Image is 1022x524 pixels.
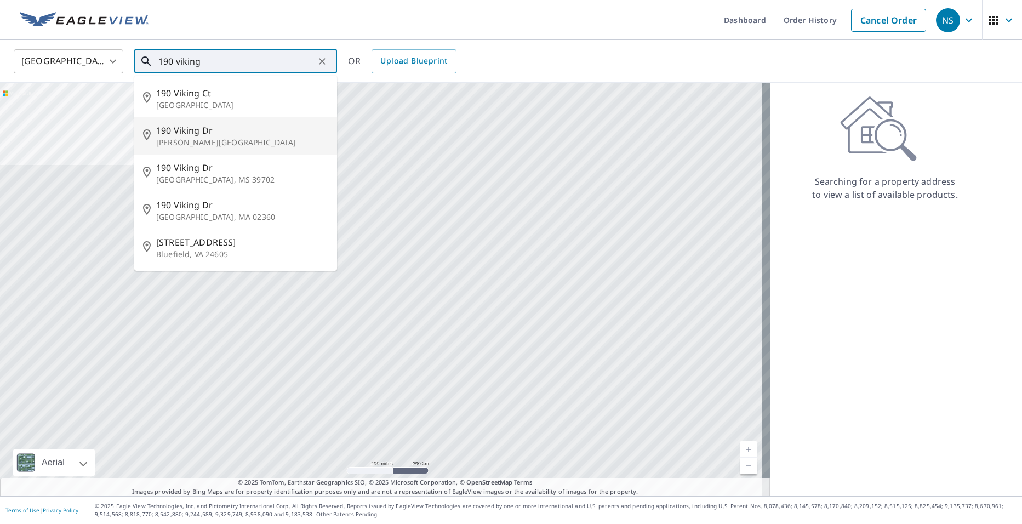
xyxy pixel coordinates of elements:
p: Bluefield, VA 24605 [156,249,328,260]
div: NS [936,8,960,32]
p: Searching for a property address to view a list of available products. [812,175,958,201]
div: Aerial [38,449,68,476]
a: Terms of Use [5,506,39,514]
span: 190 Viking Dr [156,198,328,212]
div: OR [348,49,456,73]
p: © 2025 Eagle View Technologies, Inc. and Pictometry International Corp. All Rights Reserved. Repo... [95,502,1017,519]
a: Upload Blueprint [372,49,456,73]
span: Upload Blueprint [380,54,447,68]
a: Terms [514,478,532,486]
p: [GEOGRAPHIC_DATA], MA 02360 [156,212,328,223]
div: [GEOGRAPHIC_DATA] [14,46,123,77]
a: OpenStreetMap [466,478,512,486]
p: | [5,507,78,514]
a: Current Level 5, Zoom In [740,441,757,458]
span: 190 Viking Dr [156,161,328,174]
div: Aerial [13,449,95,476]
span: 190 Viking Dr [156,124,328,137]
button: Clear [315,54,330,69]
p: [GEOGRAPHIC_DATA], MS 39702 [156,174,328,185]
p: [GEOGRAPHIC_DATA] [156,100,328,111]
span: 190 Viking Ct [156,87,328,100]
a: Privacy Policy [43,506,78,514]
a: Current Level 5, Zoom Out [740,458,757,474]
img: EV Logo [20,12,149,29]
span: [STREET_ADDRESS] [156,236,328,249]
span: © 2025 TomTom, Earthstar Geographics SIO, © 2025 Microsoft Corporation, © [238,478,532,487]
a: Cancel Order [851,9,926,32]
p: [PERSON_NAME][GEOGRAPHIC_DATA] [156,137,328,148]
input: Search by address or latitude-longitude [158,46,315,77]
